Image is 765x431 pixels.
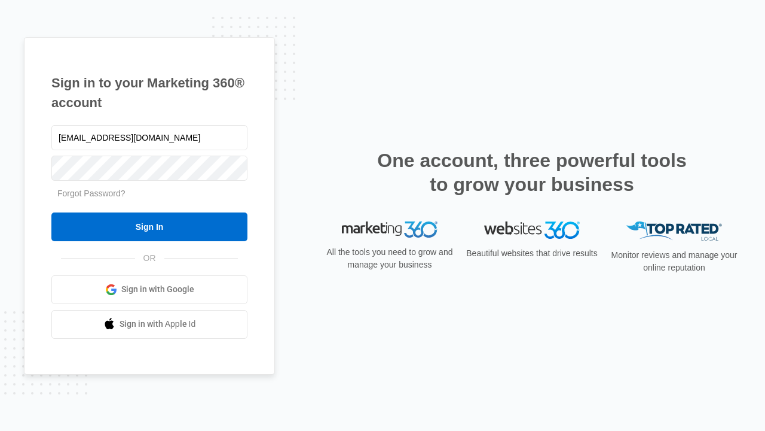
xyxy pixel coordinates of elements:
[121,283,194,296] span: Sign in with Google
[374,148,690,196] h2: One account, three powerful tools to grow your business
[120,318,196,330] span: Sign in with Apple Id
[342,221,437,238] img: Marketing 360
[51,310,247,339] a: Sign in with Apple Id
[323,246,457,271] p: All the tools you need to grow and manage your business
[51,275,247,304] a: Sign in with Google
[607,249,741,274] p: Monitor reviews and manage your online reputation
[484,221,580,239] img: Websites 360
[51,125,247,150] input: Email
[135,252,164,265] span: OR
[51,213,247,241] input: Sign In
[51,73,247,113] h1: Sign in to your Marketing 360® account
[57,189,126,198] a: Forgot Password?
[626,221,722,241] img: Top Rated Local
[465,247,599,260] p: Beautiful websites that drive results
